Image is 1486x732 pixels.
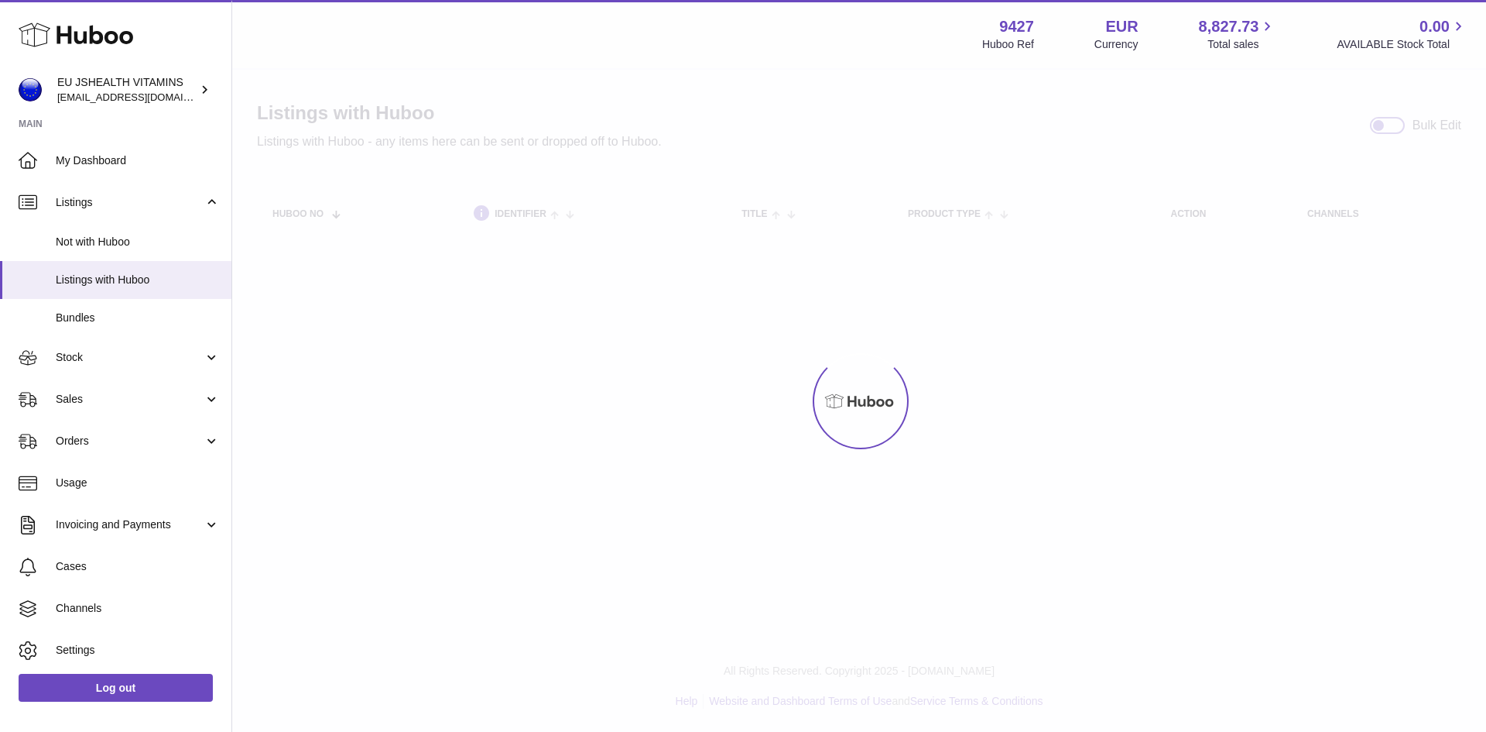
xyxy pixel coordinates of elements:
[982,37,1034,52] div: Huboo Ref
[19,674,213,702] a: Log out
[56,601,220,616] span: Channels
[56,476,220,490] span: Usage
[56,273,220,287] span: Listings with Huboo
[56,517,204,532] span: Invoicing and Payments
[1199,16,1277,52] a: 8,827.73 Total sales
[1105,16,1138,37] strong: EUR
[56,559,220,574] span: Cases
[57,75,197,105] div: EU JSHEALTH VITAMINS
[56,350,204,365] span: Stock
[56,153,220,168] span: My Dashboard
[56,392,204,407] span: Sales
[999,16,1034,37] strong: 9427
[1337,37,1467,52] span: AVAILABLE Stock Total
[1199,16,1259,37] span: 8,827.73
[1094,37,1138,52] div: Currency
[1337,16,1467,52] a: 0.00 AVAILABLE Stock Total
[56,434,204,448] span: Orders
[56,235,220,249] span: Not with Huboo
[19,78,42,101] img: internalAdmin-9427@internal.huboo.com
[56,195,204,210] span: Listings
[56,311,220,325] span: Bundles
[1419,16,1450,37] span: 0.00
[56,643,220,658] span: Settings
[57,91,228,103] span: [EMAIL_ADDRESS][DOMAIN_NAME]
[1207,37,1276,52] span: Total sales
